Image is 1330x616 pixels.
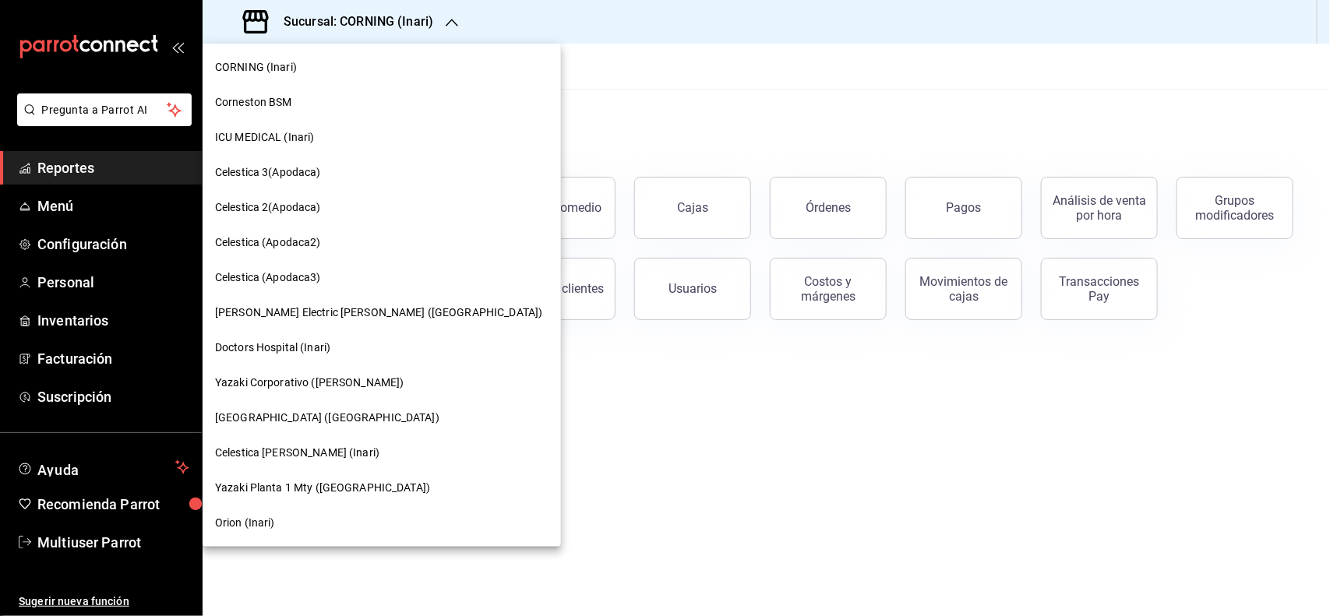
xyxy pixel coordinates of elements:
div: [PERSON_NAME] Electric [PERSON_NAME] ([GEOGRAPHIC_DATA]) [203,295,561,330]
span: ICU MEDICAL (Inari) [215,129,315,146]
div: Celestica (Apodaca3) [203,260,561,295]
span: [PERSON_NAME] Electric [PERSON_NAME] ([GEOGRAPHIC_DATA]) [215,304,542,321]
div: Yazaki Corporativo ([PERSON_NAME]) [203,365,561,400]
div: Corneston BSM [203,85,561,120]
div: Yazaki Planta 1 Mty ([GEOGRAPHIC_DATA]) [203,470,561,505]
div: ICU MEDICAL (Inari) [203,120,561,155]
div: [GEOGRAPHIC_DATA] ([GEOGRAPHIC_DATA]) [203,400,561,435]
span: CORNING (Inari) [215,59,297,76]
div: Celestica 3(Apodaca) [203,155,561,190]
div: Celestica (Apodaca2) [203,225,561,260]
span: Celestica (Apodaca3) [215,269,321,286]
span: Celestica 3(Apodaca) [215,164,321,181]
span: Yazaki Corporativo ([PERSON_NAME]) [215,375,404,391]
span: Celestica [PERSON_NAME] (Inari) [215,445,379,461]
div: CORNING (Inari) [203,50,561,85]
span: [GEOGRAPHIC_DATA] ([GEOGRAPHIC_DATA]) [215,410,439,426]
span: Celestica 2(Apodaca) [215,199,321,216]
span: Orion (Inari) [215,515,275,531]
span: Corneston BSM [215,94,292,111]
div: Orion (Inari) [203,505,561,540]
span: Celestica (Apodaca2) [215,234,321,251]
div: Celestica [PERSON_NAME] (Inari) [203,435,561,470]
span: Yazaki Planta 1 Mty ([GEOGRAPHIC_DATA]) [215,480,430,496]
div: Celestica 2(Apodaca) [203,190,561,225]
div: Doctors Hospital (Inari) [203,330,561,365]
span: Doctors Hospital (Inari) [215,340,330,356]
